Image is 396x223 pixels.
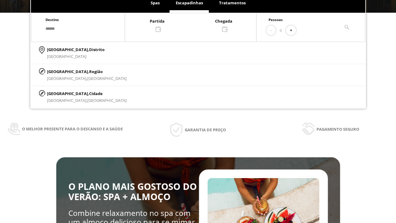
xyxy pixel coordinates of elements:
[47,76,87,81] span: [GEOGRAPHIC_DATA],
[47,90,127,97] p: [GEOGRAPHIC_DATA],
[87,98,127,103] span: [GEOGRAPHIC_DATA]
[87,76,127,81] span: [GEOGRAPHIC_DATA]
[47,54,86,59] span: [GEOGRAPHIC_DATA]
[22,125,123,132] span: O melhor presente para o descanso e a saúde
[266,25,276,36] button: -
[89,47,105,52] span: Distrito
[286,25,296,36] button: +
[45,17,59,22] span: Destino
[89,91,103,96] span: Cidade
[47,68,127,75] p: [GEOGRAPHIC_DATA],
[47,98,87,103] span: [GEOGRAPHIC_DATA],
[47,46,105,53] p: [GEOGRAPHIC_DATA],
[269,17,283,22] span: Pessoas
[280,27,282,34] span: 0
[89,69,103,74] span: Região
[68,180,197,203] span: O PLANO MAIS GOSTOSO DO VERÃO: SPA + ALMOÇO
[185,126,226,133] span: Garantia de preço
[316,126,359,133] span: Pagamento seguro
